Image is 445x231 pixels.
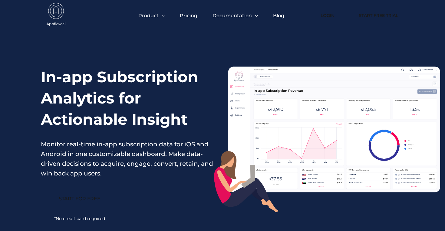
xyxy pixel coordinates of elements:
p: Monitor real-time in-app subscription data for iOS and Android in one customizable dashboard. Mak... [41,139,214,178]
span: Documentation [213,13,252,19]
button: Documentation [213,13,258,19]
a: START FOR FREE [41,190,118,207]
span: *No credit card required [41,216,118,221]
a: Pricing [180,13,197,19]
button: Product [138,13,165,19]
img: real-time-subscription-analytics-dashboard [214,66,440,212]
a: Blog [273,13,284,19]
h1: In-app Subscription Analytics for Actionable Insight [41,66,214,130]
a: Start Free Trial [353,9,404,22]
img: appflow.ai-logo [41,3,71,27]
span: Product [138,13,159,19]
a: Login [311,9,344,22]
